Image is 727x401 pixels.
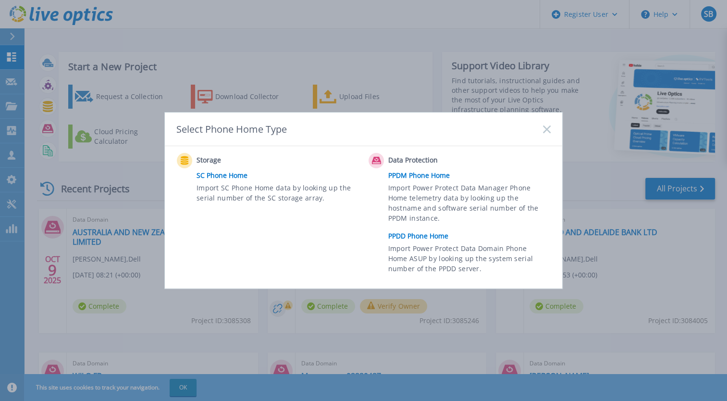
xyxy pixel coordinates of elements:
[176,123,288,136] div: Select Phone Home Type
[388,243,548,276] span: Import Power Protect Data Domain Phone Home ASUP by looking up the system serial number of the PP...
[197,168,364,183] a: SC Phone Home
[197,183,357,205] span: Import SC Phone Home data by looking up the serial number of the SC storage array.
[388,229,555,243] a: PPDD Phone Home
[197,155,292,166] span: Storage
[388,168,555,183] a: PPDM Phone Home
[388,155,484,166] span: Data Protection
[388,183,548,227] span: Import Power Protect Data Manager Phone Home telemetry data by looking up the hostname and softwa...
